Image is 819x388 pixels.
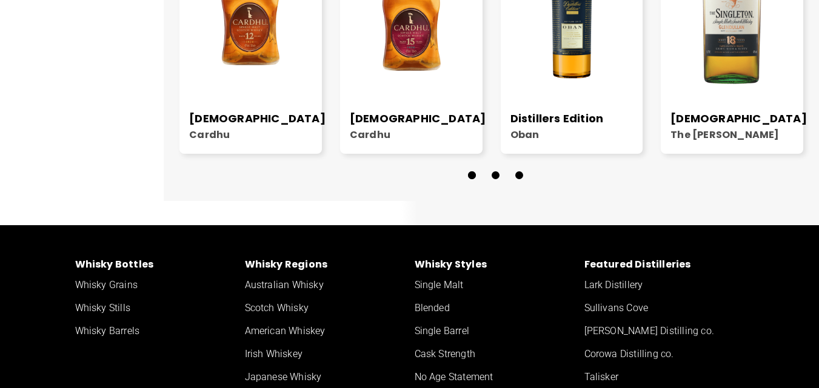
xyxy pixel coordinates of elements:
[670,128,779,142] a: The [PERSON_NAME]
[410,297,580,320] a: Blended
[189,128,230,142] a: Cardhu
[240,255,410,274] a: Whisky Regions
[240,343,410,366] a: Irish Whiskey
[580,343,749,366] a: Corowa Distilling co.
[70,255,240,274] a: Whisky Bottles
[240,320,410,343] a: American Whiskey
[70,320,240,343] a: Whisky Barrels
[70,274,240,297] a: Whisky Grains
[510,128,540,142] a: Oban
[189,111,326,126] a: [DEMOGRAPHIC_DATA]
[410,343,580,366] a: Cask Strength
[510,111,604,126] a: Distillers Edition
[350,128,390,142] a: Cardhu
[410,255,580,274] a: Whisky Styles
[580,297,749,320] a: Sullivans Cove
[70,297,240,320] a: Whisky Stills
[410,274,580,297] a: Single Malt
[240,297,410,320] a: Scotch Whisky
[410,320,580,343] a: Single Barrel
[240,274,410,297] a: Australian Whisky
[580,274,749,297] a: Lark Distillery
[350,111,486,126] a: [DEMOGRAPHIC_DATA]
[580,255,749,274] a: Featured Distilleries
[670,111,807,126] a: [DEMOGRAPHIC_DATA]
[580,320,749,343] a: [PERSON_NAME] Distilling co.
